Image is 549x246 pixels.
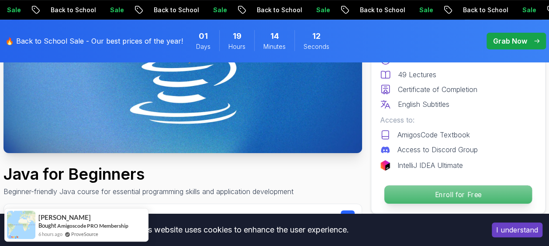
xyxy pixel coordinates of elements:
[270,30,279,42] span: 14 Minutes
[396,6,424,14] p: Sale
[384,185,532,204] p: Enroll for Free
[398,84,477,95] p: Certificate of Completion
[493,36,527,46] p: Grab Now
[86,6,114,14] p: Sale
[228,42,245,51] span: Hours
[57,222,128,229] a: Amigoscode PRO Membership
[263,42,286,51] span: Minutes
[3,165,293,183] h1: Java for Beginners
[384,185,532,204] button: Enroll for Free
[233,6,293,14] p: Back to School
[130,6,190,14] p: Back to School
[336,6,396,14] p: Back to School
[199,30,208,42] span: 1 Days
[380,115,536,125] p: Access to:
[3,186,293,197] p: Beginner-friendly Java course for essential programming skills and application development
[499,6,527,14] p: Sale
[397,130,470,140] p: AmigosCode Textbook
[7,211,35,239] img: provesource social proof notification image
[38,214,91,221] span: [PERSON_NAME]
[398,99,449,109] p: English Subtitles
[492,222,542,237] button: Accept cookies
[398,69,436,80] p: 49 Lectures
[304,42,329,51] span: Seconds
[233,30,242,42] span: 19 Hours
[397,144,478,155] p: Access to Discord Group
[190,6,218,14] p: Sale
[380,160,390,171] img: jetbrains logo
[71,231,98,237] a: ProveSource
[38,230,62,238] span: 6 hours ago
[397,160,463,171] p: IntelliJ IDEA Ultimate
[293,6,321,14] p: Sale
[196,42,211,51] span: Days
[27,6,86,14] p: Back to School
[439,6,499,14] p: Back to School
[312,30,321,42] span: 12 Seconds
[38,222,56,229] span: Bought
[7,220,479,239] div: This website uses cookies to enhance the user experience.
[5,36,183,46] p: 🔥 Back to School Sale - Our best prices of the year!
